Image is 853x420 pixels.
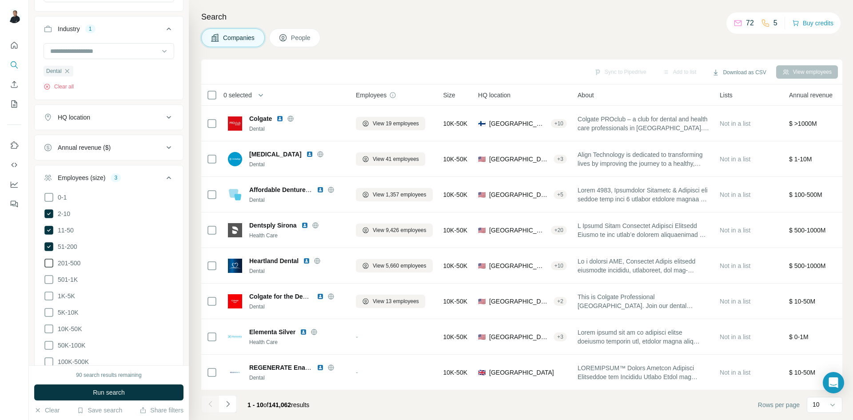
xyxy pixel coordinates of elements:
[269,401,291,408] span: 141,062
[317,364,324,371] img: LinkedIn logo
[54,341,85,350] span: 50K-100K
[773,18,777,28] p: 5
[789,227,826,234] span: $ 500-1000M
[373,120,419,128] span: View 19 employees
[54,193,67,202] span: 0-1
[223,91,252,100] span: 0 selected
[228,223,242,237] img: Logo of Dentsply Sirona
[356,224,433,237] button: View 9,426 employees
[54,357,89,366] span: 100K-500K
[489,226,547,235] span: [GEOGRAPHIC_DATA], [US_STATE]
[478,332,486,341] span: 🇺🇸
[35,167,183,192] button: Employees (size)3
[54,292,75,300] span: 1K-5K
[789,333,809,340] span: $ 0-1M
[7,76,21,92] button: Enrich CSV
[7,37,21,53] button: Quick start
[356,369,358,376] span: -
[317,186,324,193] img: LinkedIn logo
[54,308,79,317] span: 5K-10K
[249,221,297,230] span: Dentsply Sirona
[443,332,467,341] span: 10K-50K
[489,119,547,128] span: [GEOGRAPHIC_DATA], [GEOGRAPHIC_DATA]
[228,116,242,131] img: Logo of Colgate
[228,294,242,308] img: Logo of Colgate for the Dental Professional
[478,261,486,270] span: 🇺🇸
[554,333,567,341] div: + 3
[7,176,21,192] button: Dashboard
[356,259,433,272] button: View 5,660 employees
[7,157,21,173] button: Use Surfe API
[7,196,21,212] button: Feedback
[443,91,455,100] span: Size
[249,303,345,311] div: Dental
[443,297,467,306] span: 10K-50K
[54,275,78,284] span: 501-1K
[219,395,237,413] button: Navigate to next page
[578,221,709,239] span: L Ipsumd Sitam Consectet Adipisci Elitsedd Eiusmo te inc utlab’e dolorem aliquaenimad mi veniamqu...
[303,257,310,264] img: LinkedIn logo
[789,262,826,269] span: $ 500-1000M
[249,125,345,133] div: Dental
[77,406,122,415] button: Save search
[443,119,467,128] span: 10K-50K
[720,156,750,163] span: Not in a list
[263,401,269,408] span: of
[789,91,833,100] span: Annual revenue
[489,368,554,377] span: [GEOGRAPHIC_DATA]
[720,262,750,269] span: Not in a list
[720,120,750,127] span: Not in a list
[578,150,709,168] span: Align Technology is dedicated to transforming lives by improving the journey to a healthy, beauti...
[478,91,510,100] span: HQ location
[249,293,353,300] span: Colgate for the Dental Professional
[301,222,308,229] img: LinkedIn logo
[7,57,21,73] button: Search
[44,83,74,91] button: Clear all
[578,91,594,100] span: About
[746,18,754,28] p: 72
[300,328,307,336] img: LinkedIn logo
[720,191,750,198] span: Not in a list
[373,155,419,163] span: View 41 employees
[76,371,141,379] div: 90 search results remaining
[317,293,324,300] img: LinkedIn logo
[58,113,90,122] div: HQ location
[356,117,425,130] button: View 19 employees
[551,120,567,128] div: + 10
[554,191,567,199] div: + 5
[34,384,183,400] button: Run search
[249,232,345,240] div: Health Care
[792,17,833,29] button: Buy credits
[720,227,750,234] span: Not in a list
[291,33,311,42] span: People
[249,374,345,382] div: Dental
[489,155,550,164] span: [GEOGRAPHIC_DATA], [US_STATE]
[7,137,21,153] button: Use Surfe on LinkedIn
[489,297,550,306] span: [GEOGRAPHIC_DATA]
[578,328,709,346] span: Lorem ipsumd sit am co adipisci elitse doeiusmo temporin utl, etdolor magna aliq enimadm, veniam ...
[111,174,121,182] div: 3
[373,297,419,305] span: View 13 employees
[249,160,345,168] div: Dental
[54,259,80,268] span: 201-500
[443,261,467,270] span: 10K-50K
[478,226,486,235] span: 🇺🇸
[373,226,426,234] span: View 9,426 employees
[249,338,345,346] div: Health Care
[789,120,817,127] span: $ >1000M
[46,67,62,75] span: Dental
[228,365,242,380] img: Logo of REGENERATE Enamel Science
[7,96,21,112] button: My lists
[356,295,425,308] button: View 13 employees
[249,186,343,193] span: Affordable Dentures & Implants
[478,297,486,306] span: 🇺🇸
[54,324,82,333] span: 10K-50K
[789,156,812,163] span: $ 1-10M
[554,297,567,305] div: + 2
[228,259,242,273] img: Logo of Heartland Dental
[478,119,486,128] span: 🇫🇮
[228,335,242,339] img: Logo of Elementa Silver
[35,107,183,128] button: HQ location
[554,155,567,163] div: + 3
[58,173,105,182] div: Employees (size)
